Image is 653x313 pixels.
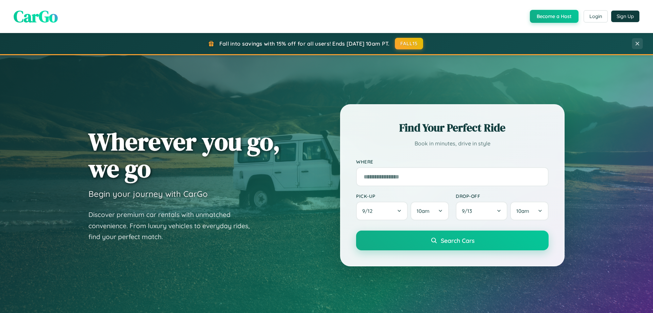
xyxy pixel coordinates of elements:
[219,40,390,47] span: Fall into savings with 15% off for all users! Ends [DATE] 10am PT.
[411,202,449,220] button: 10am
[356,120,549,135] h2: Find Your Perfect Ride
[530,10,579,23] button: Become a Host
[462,208,475,214] span: 9 / 13
[456,202,507,220] button: 9/13
[88,189,208,199] h3: Begin your journey with CarGo
[611,11,639,22] button: Sign Up
[441,237,474,244] span: Search Cars
[356,193,449,199] label: Pick-up
[456,193,549,199] label: Drop-off
[356,231,549,250] button: Search Cars
[362,208,376,214] span: 9 / 12
[88,209,258,242] p: Discover premium car rentals with unmatched convenience. From luxury vehicles to everyday rides, ...
[417,208,430,214] span: 10am
[516,208,529,214] span: 10am
[356,159,549,165] label: Where
[356,139,549,148] p: Book in minutes, drive in style
[88,128,280,182] h1: Wherever you go, we go
[584,10,608,22] button: Login
[14,5,58,28] span: CarGo
[510,202,549,220] button: 10am
[395,38,423,49] button: FALL15
[356,202,408,220] button: 9/12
